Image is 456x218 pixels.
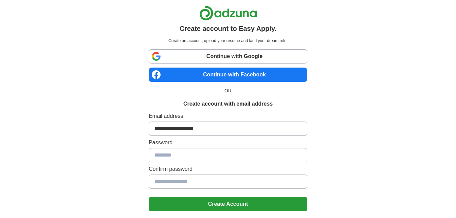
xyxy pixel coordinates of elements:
[149,165,307,173] label: Confirm password
[220,87,236,94] span: OR
[183,100,273,108] h1: Create account with email address
[149,49,307,63] a: Continue with Google
[199,5,257,21] img: Adzuna logo
[149,139,307,147] label: Password
[149,68,307,82] a: Continue with Facebook
[150,38,306,44] p: Create an account, upload your resume and land your dream role.
[149,112,307,120] label: Email address
[149,197,307,211] button: Create Account
[180,23,277,34] h1: Create account to Easy Apply.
